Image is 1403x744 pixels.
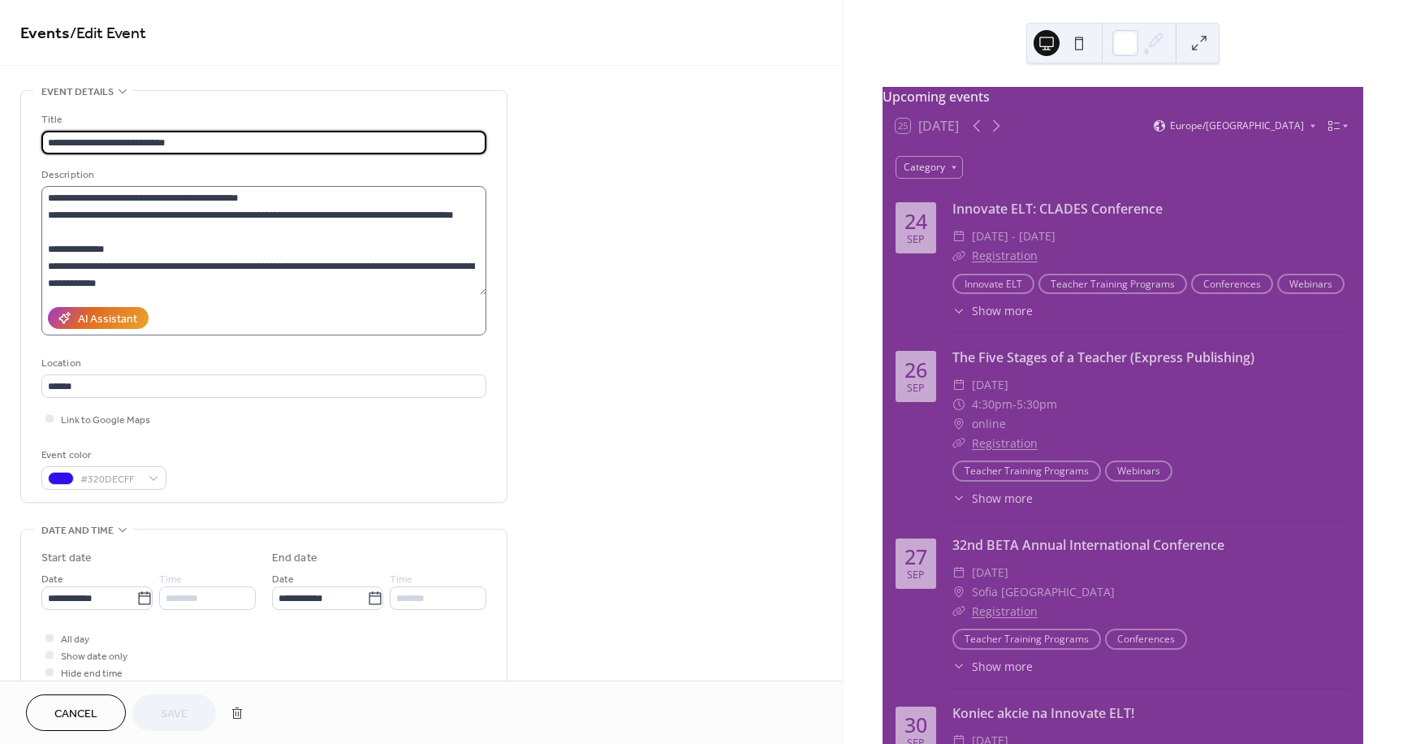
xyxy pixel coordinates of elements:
[952,658,965,675] div: ​
[1017,395,1057,414] span: 5:30pm
[952,302,1033,319] button: ​Show more
[907,383,925,394] div: Sep
[972,227,1055,246] span: [DATE] - [DATE]
[272,571,294,588] span: Date
[952,302,965,319] div: ​
[1170,121,1304,131] span: Europe/[GEOGRAPHIC_DATA]
[20,18,70,50] a: Events
[41,447,163,464] div: Event color
[972,375,1008,395] span: [DATE]
[61,631,89,648] span: All day
[952,536,1224,554] a: 32nd BETA Annual International Conference
[61,412,150,429] span: Link to Google Maps
[41,84,114,101] span: Event details
[41,111,483,128] div: Title
[883,87,1363,106] div: Upcoming events
[952,602,965,621] div: ​
[272,550,317,567] div: End date
[952,704,1134,722] a: Koniec akcie na Innovate ELT!
[952,434,965,453] div: ​
[54,706,97,723] span: Cancel
[907,235,925,245] div: Sep
[48,307,149,329] button: AI Assistant
[972,582,1115,602] span: Sofia [GEOGRAPHIC_DATA]
[952,414,965,434] div: ​
[907,570,925,581] div: Sep
[41,571,63,588] span: Date
[952,200,1163,218] a: Innovate ELT: CLADES Conference
[159,571,182,588] span: Time
[904,211,927,231] div: 24
[41,355,483,372] div: Location
[972,414,1006,434] span: online
[952,348,1254,366] a: The Five Stages of a Teacher (Express Publishing)
[41,550,92,567] div: Start date
[972,603,1038,619] a: Registration
[61,665,123,682] span: Hide end time
[952,227,965,246] div: ​
[904,547,927,567] div: 27
[904,360,927,380] div: 26
[61,648,127,665] span: Show date only
[26,694,126,731] button: Cancel
[70,18,146,50] span: / Edit Event
[972,435,1038,451] a: Registration
[952,563,965,582] div: ​
[972,658,1033,675] span: Show more
[952,582,965,602] div: ​
[972,248,1038,263] a: Registration
[41,167,483,184] div: Description
[972,563,1008,582] span: [DATE]
[80,471,140,488] span: #320DECFF
[904,715,927,735] div: 30
[952,490,1033,507] button: ​Show more
[952,658,1033,675] button: ​Show more
[952,246,965,266] div: ​
[972,395,1012,414] span: 4:30pm
[952,395,965,414] div: ​
[390,571,412,588] span: Time
[1012,395,1017,414] span: -
[952,375,965,395] div: ​
[972,490,1033,507] span: Show more
[972,302,1033,319] span: Show more
[41,522,114,539] span: Date and time
[952,490,965,507] div: ​
[78,311,137,328] div: AI Assistant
